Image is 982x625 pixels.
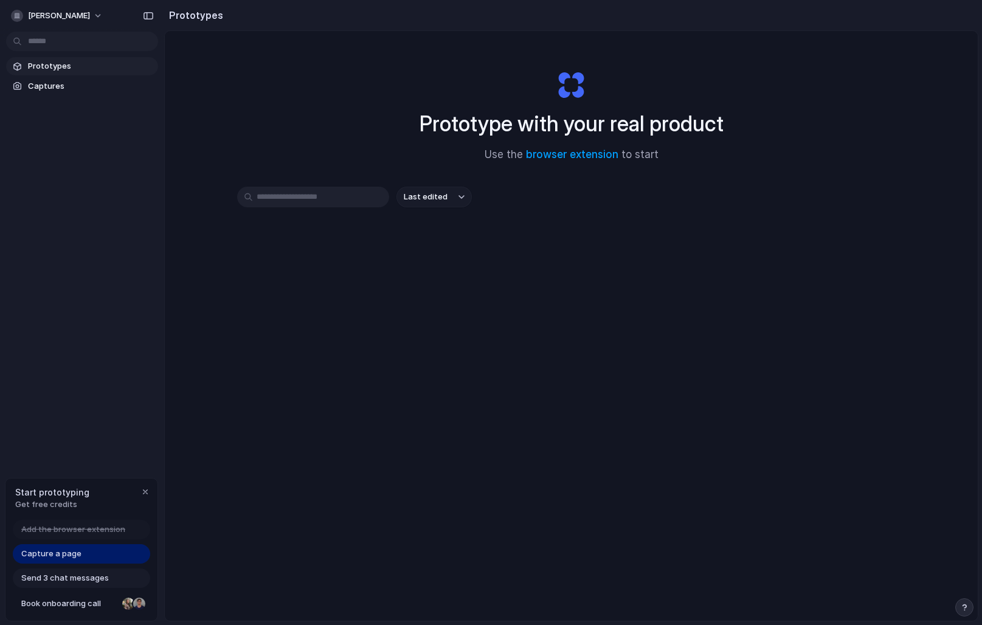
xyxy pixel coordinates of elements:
[132,596,147,611] div: Christian Iacullo
[396,187,472,207] button: Last edited
[6,57,158,75] a: Prototypes
[420,108,724,140] h1: Prototype with your real product
[15,499,89,511] span: Get free credits
[164,8,223,22] h2: Prototypes
[21,572,109,584] span: Send 3 chat messages
[404,191,448,203] span: Last edited
[485,147,659,163] span: Use the to start
[21,548,81,560] span: Capture a page
[28,10,90,22] span: [PERSON_NAME]
[13,594,150,613] a: Book onboarding call
[28,60,153,72] span: Prototypes
[15,486,89,499] span: Start prototyping
[21,598,117,610] span: Book onboarding call
[6,6,109,26] button: [PERSON_NAME]
[21,523,125,536] span: Add the browser extension
[28,80,153,92] span: Captures
[526,148,618,161] a: browser extension
[6,77,158,95] a: Captures
[121,596,136,611] div: Nicole Kubica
